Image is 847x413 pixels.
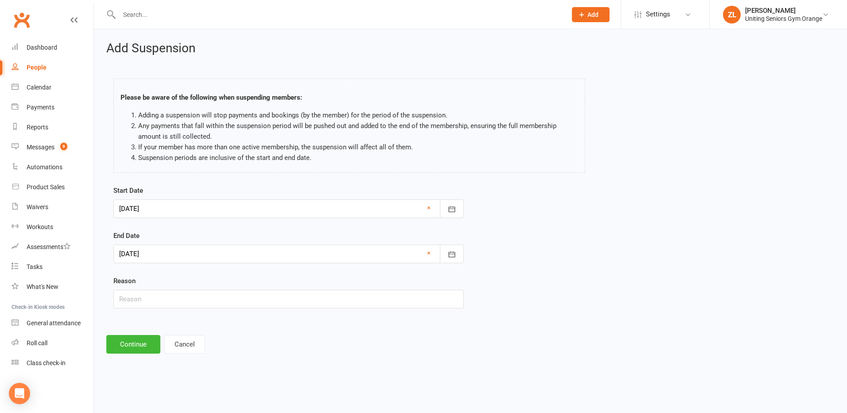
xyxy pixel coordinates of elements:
a: Automations [12,157,93,177]
div: Product Sales [27,183,65,191]
li: Adding a suspension will stop payments and bookings (by the member) for the period of the suspens... [138,110,578,121]
a: General attendance kiosk mode [12,313,93,333]
span: Settings [646,4,670,24]
div: Reports [27,124,48,131]
span: Add [587,11,598,18]
div: Calendar [27,84,51,91]
a: Tasks [12,257,93,277]
a: Payments [12,97,93,117]
a: Roll call [12,333,93,353]
label: End Date [113,230,140,241]
a: × [427,248,431,258]
div: People [27,64,47,71]
a: Class kiosk mode [12,353,93,373]
button: Continue [106,335,160,354]
strong: Please be aware of the following when suspending members: [120,94,302,101]
a: Assessments [12,237,93,257]
li: Any payments that fall within the suspension period will be pushed out and added to the end of th... [138,121,578,142]
div: Roll call [27,339,47,347]
li: Suspension periods are inclusive of the start and end date. [138,152,578,163]
span: 9 [60,143,67,150]
a: Dashboard [12,38,93,58]
div: Workouts [27,223,53,230]
input: Reason [113,290,464,308]
div: Assessments [27,243,70,250]
div: Messages [27,144,54,151]
button: Add [572,7,610,22]
a: Product Sales [12,177,93,197]
div: Automations [27,164,62,171]
li: If your member has more than one active membership, the suspension will affect all of them. [138,142,578,152]
div: General attendance [27,319,81,327]
div: Class check-in [27,359,66,366]
div: Payments [27,104,54,111]
a: Clubworx [11,9,33,31]
div: Dashboard [27,44,57,51]
a: Messages 9 [12,137,93,157]
a: Calendar [12,78,93,97]
input: Search... [117,8,560,21]
a: Workouts [12,217,93,237]
a: What's New [12,277,93,297]
div: Tasks [27,263,43,270]
a: Waivers [12,197,93,217]
div: ZL [723,6,741,23]
div: Uniting Seniors Gym Orange [745,15,822,23]
h2: Add Suspension [106,42,835,55]
a: × [427,203,431,213]
label: Start Date [113,185,143,196]
div: What's New [27,283,58,290]
div: [PERSON_NAME] [745,7,822,15]
div: Waivers [27,203,48,210]
div: Open Intercom Messenger [9,383,30,404]
a: Reports [12,117,93,137]
button: Cancel [164,335,205,354]
a: People [12,58,93,78]
label: Reason [113,276,136,286]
